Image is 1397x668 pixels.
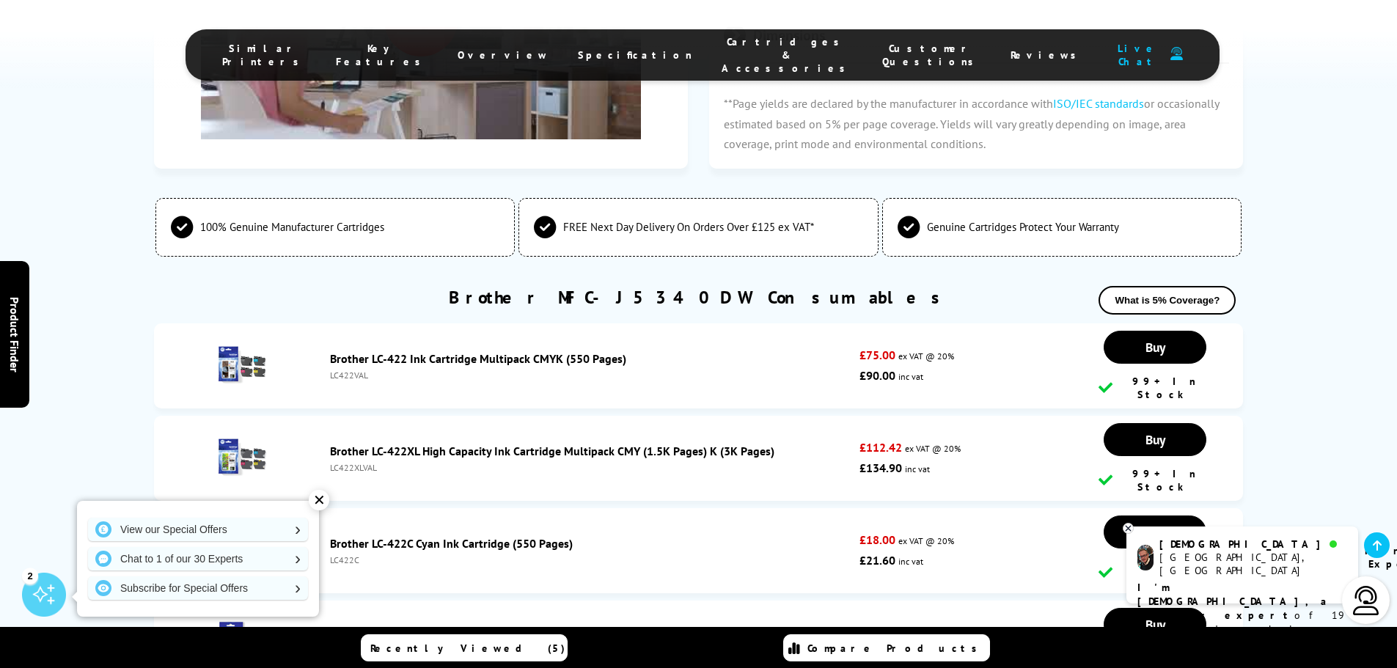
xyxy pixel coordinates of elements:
span: inc vat [898,371,923,382]
div: LC422XLVAL [330,462,853,473]
span: 100% Genuine Manufacturer Cartridges [200,220,384,234]
div: LC422C [330,554,853,565]
span: FREE Next Day Delivery On Orders Over £125 ex VAT* [563,220,814,234]
div: 99+ In Stock [1099,559,1211,586]
div: 2 [22,568,38,584]
a: Brother MFC-J5340DW Consumables [449,286,949,309]
span: Reviews [1011,48,1084,62]
span: Genuine Cartridges Protect Your Warranty [927,220,1119,234]
img: user-headset-duotone.svg [1170,47,1183,61]
a: Recently Viewed (5) [361,634,568,661]
img: chris-livechat.png [1137,545,1154,570]
a: Compare Products [783,634,990,661]
span: Compare Products [807,642,985,655]
a: View our Special Offers [88,518,308,541]
strong: £134.90 [859,460,902,475]
img: Brother LC-422XL High Capacity Ink Cartridge Multipack CMY (1.5K Pages) K (3K Pages) [216,431,268,482]
div: [GEOGRAPHIC_DATA], [GEOGRAPHIC_DATA] [1159,551,1346,577]
strong: £75.00 [859,348,895,362]
span: Cartridges & Accessories [722,35,853,75]
span: Key Features [336,42,428,68]
span: ex VAT @ 20% [898,535,954,546]
strong: £21.60 [859,553,895,568]
a: Subscribe for Special Offers [88,576,308,600]
img: user-headset-light.svg [1352,586,1381,615]
div: LC422VAL [330,370,853,381]
a: Chat to 1 of our 30 Experts [88,547,308,570]
span: Similar Printers [222,42,307,68]
span: ex VAT @ 20% [905,443,961,454]
div: ✕ [309,490,329,510]
span: inc vat [905,463,930,474]
p: of 19 years! I can help you choose the right product [1137,581,1347,664]
a: Brother LC-422XL High Capacity Ink Cartridge Multipack CMY (1.5K Pages) K (3K Pages) [330,444,774,458]
span: Buy [1145,339,1165,356]
span: Buy [1145,524,1165,540]
p: **Page yields are declared by the manufacturer in accordance with or occasionally estimated based... [709,79,1243,169]
strong: £18.00 [859,625,895,639]
span: Product Finder [7,296,22,372]
div: [DEMOGRAPHIC_DATA] [1159,537,1346,551]
b: I'm [DEMOGRAPHIC_DATA], a printer expert [1137,581,1331,622]
span: Recently Viewed (5) [370,642,565,655]
span: Specification [578,48,692,62]
span: Buy [1145,431,1165,448]
strong: £18.00 [859,532,895,547]
strong: £112.42 [859,440,902,455]
div: 99+ In Stock [1099,467,1211,493]
a: Brother LC-422C Cyan Ink Cartridge (550 Pages) [330,536,573,551]
button: What is 5% Coverage? [1099,286,1236,315]
span: Live Chat [1113,42,1163,68]
a: Brother LC-422 Ink Cartridge Multipack CMYK (550 Pages) [330,351,626,366]
a: ISO/IEC standards [1053,96,1144,111]
span: inc vat [898,556,923,567]
span: ex VAT @ 20% [898,350,954,361]
span: Customer Questions [882,42,981,68]
span: Overview [458,48,549,62]
strong: £90.00 [859,368,895,383]
img: Brother LC-422 Ink Cartridge Multipack CMYK (550 Pages) [216,339,268,390]
div: 99+ In Stock [1099,375,1211,401]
